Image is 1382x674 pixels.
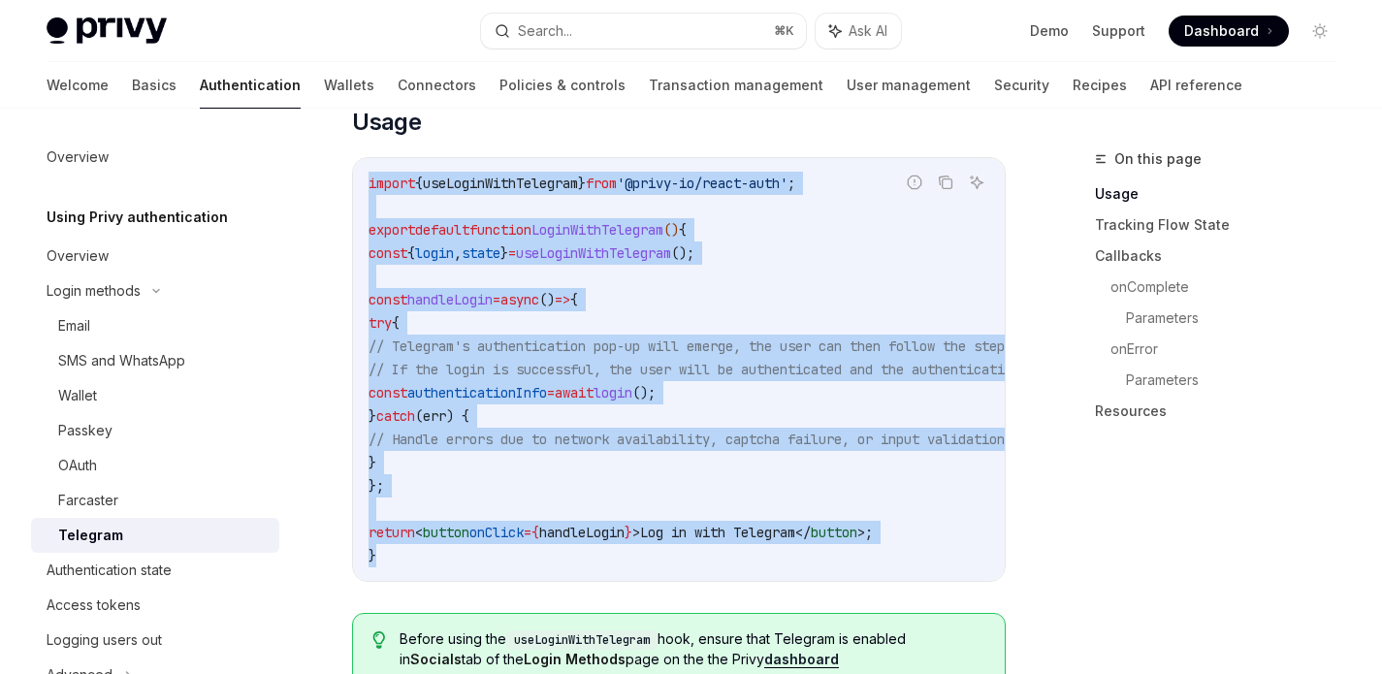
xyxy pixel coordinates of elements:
[500,291,539,308] span: async
[31,518,279,553] a: Telegram
[400,629,986,669] span: Before using the hook, ensure that Telegram is enabled in tab of the page on the the Privy
[31,448,279,483] a: OAuth
[787,175,795,192] span: ;
[774,23,794,39] span: ⌘ K
[47,559,172,582] div: Authentication state
[31,378,279,413] a: Wallet
[369,547,376,564] span: }
[47,62,109,109] a: Welcome
[531,221,663,239] span: LoginWithTelegram
[578,175,586,192] span: }
[1095,396,1351,427] a: Resources
[407,291,493,308] span: handleLogin
[369,175,415,192] span: import
[446,407,469,425] span: ) {
[31,588,279,623] a: Access tokens
[31,483,279,518] a: Farcaster
[539,524,625,541] span: handleLogin
[369,337,1175,355] span: // Telegram's authentication pop-up will emerge, the user can then follow the steps to link its a...
[671,244,694,262] span: ();
[570,291,578,308] span: {
[555,291,570,308] span: =>
[1110,272,1351,303] a: onComplete
[47,206,228,229] h5: Using Privy authentication
[324,62,374,109] a: Wallets
[531,524,539,541] span: {
[506,630,658,650] code: useLoginWithTelegram
[516,244,671,262] span: useLoginWithTelegram
[1126,365,1351,396] a: Parameters
[499,62,626,109] a: Policies & controls
[200,62,301,109] a: Authentication
[1073,62,1127,109] a: Recipes
[586,175,617,192] span: from
[865,524,873,541] span: ;
[1304,16,1335,47] button: Toggle dark mode
[58,454,97,477] div: OAuth
[849,21,887,41] span: Ask AI
[964,170,989,195] button: Ask AI
[1184,21,1259,41] span: Dashboard
[1095,241,1351,272] a: Callbacks
[625,524,632,541] span: }
[369,431,1044,448] span: // Handle errors due to network availability, captcha failure, or input validation here
[58,349,185,372] div: SMS and WhatsApp
[994,62,1049,109] a: Security
[369,314,392,332] span: try
[524,651,626,667] strong: Login Methods
[415,221,469,239] span: default
[423,524,469,541] span: button
[518,19,572,43] div: Search...
[1110,334,1351,365] a: onError
[407,244,415,262] span: {
[524,524,531,541] span: =
[555,384,594,401] span: await
[1126,303,1351,334] a: Parameters
[493,291,500,308] span: =
[31,623,279,658] a: Logging users out
[663,221,679,239] span: ()
[369,291,407,308] span: const
[415,244,454,262] span: login
[47,17,167,45] img: light logo
[392,314,400,332] span: {
[415,524,423,541] span: <
[369,407,376,425] span: }
[423,407,446,425] span: err
[372,631,386,649] svg: Tip
[649,62,823,109] a: Transaction management
[47,279,141,303] div: Login methods
[407,384,547,401] span: authenticationInfo
[369,244,407,262] span: const
[376,407,415,425] span: catch
[1114,147,1202,171] span: On this page
[594,384,632,401] span: login
[31,553,279,588] a: Authentication state
[469,524,524,541] span: onClick
[847,62,971,109] a: User management
[1150,62,1242,109] a: API reference
[454,244,462,262] span: ,
[31,413,279,448] a: Passkey
[539,291,555,308] span: ()
[31,239,279,273] a: Overview
[500,244,508,262] span: }
[902,170,927,195] button: Report incorrect code
[415,175,423,192] span: {
[481,14,805,48] button: Search...⌘K
[369,477,384,495] span: };
[31,308,279,343] a: Email
[369,221,415,239] span: export
[47,145,109,169] div: Overview
[415,407,423,425] span: (
[764,651,839,668] a: dashboard
[469,221,531,239] span: function
[462,244,500,262] span: state
[632,524,640,541] span: >
[47,244,109,268] div: Overview
[58,489,118,512] div: Farcaster
[58,314,90,337] div: Email
[1095,209,1351,241] a: Tracking Flow State
[423,175,578,192] span: useLoginWithTelegram
[410,651,462,667] strong: Socials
